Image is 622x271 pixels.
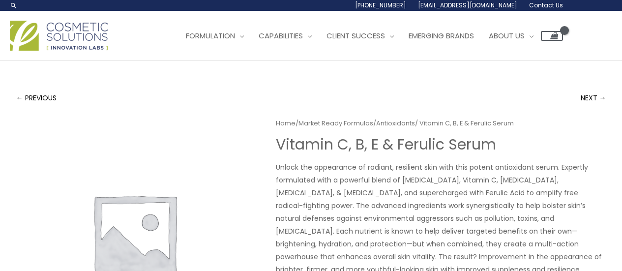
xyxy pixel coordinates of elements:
a: Client Success [319,21,401,51]
h1: Vitamin C, B, E & Ferulic Serum [276,136,606,153]
a: Antioxidants [376,119,415,128]
a: Market Ready Formulas [298,119,373,128]
a: NEXT → [581,88,606,108]
span: [EMAIL_ADDRESS][DOMAIN_NAME] [418,1,517,9]
a: Home [276,119,296,128]
span: Emerging Brands [409,30,474,41]
nav: Site Navigation [171,21,563,51]
img: Cosmetic Solutions Logo [10,21,108,51]
a: Capabilities [251,21,319,51]
span: Formulation [186,30,235,41]
span: Client Success [326,30,385,41]
span: [PHONE_NUMBER] [355,1,406,9]
a: Emerging Brands [401,21,481,51]
a: Formulation [178,21,251,51]
span: About Us [489,30,525,41]
span: Capabilities [259,30,303,41]
a: ← PREVIOUS [16,88,57,108]
a: Search icon link [10,1,18,9]
nav: Breadcrumb [276,118,606,129]
a: About Us [481,21,541,51]
a: View Shopping Cart, empty [541,31,563,41]
span: Contact Us [529,1,563,9]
